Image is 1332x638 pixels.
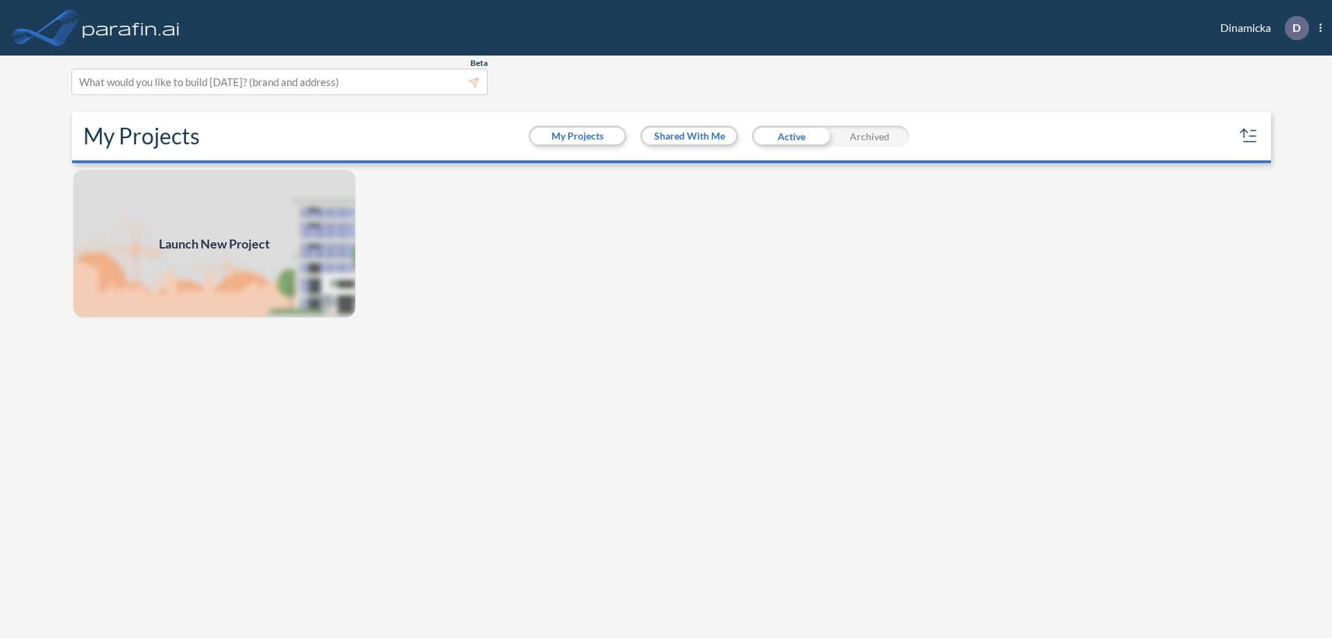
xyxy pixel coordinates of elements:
[531,128,624,144] button: My Projects
[72,169,357,319] a: Launch New Project
[470,58,488,69] span: Beta
[1292,22,1301,34] p: D
[83,123,200,149] h2: My Projects
[72,169,357,319] img: add
[752,126,830,146] div: Active
[80,14,182,42] img: logo
[642,128,736,144] button: Shared With Me
[830,126,909,146] div: Archived
[1238,125,1260,147] button: sort
[159,235,270,253] span: Launch New Project
[1199,16,1322,40] div: Dinamicka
